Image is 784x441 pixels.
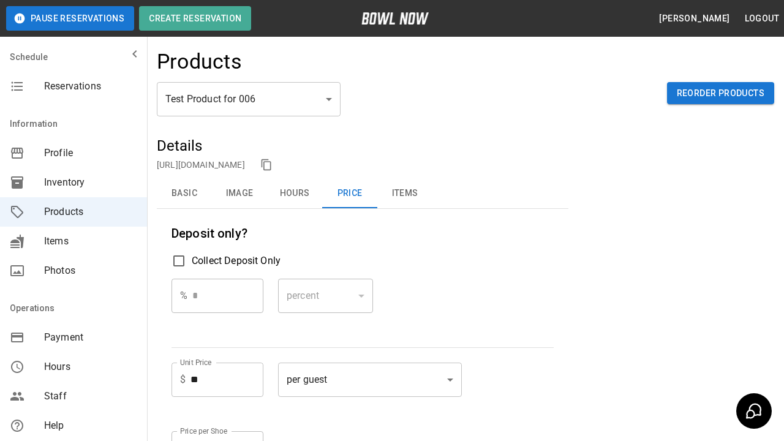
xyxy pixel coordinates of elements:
button: Price [322,179,377,208]
span: Profile [44,146,137,160]
button: Items [377,179,432,208]
h4: Products [157,49,242,75]
img: logo [361,12,429,24]
button: copy link [257,156,276,174]
h5: Details [157,136,568,156]
h6: Deposit only? [171,224,554,243]
button: Basic [157,179,212,208]
button: Hours [267,179,322,208]
span: Staff [44,389,137,404]
span: Photos [44,263,137,278]
span: Items [44,234,137,249]
div: per guest [278,363,462,397]
div: basic tabs example [157,179,568,208]
p: % [180,288,187,303]
span: Hours [44,360,137,374]
button: Create Reservation [139,6,251,31]
button: Logout [740,7,784,30]
button: Reorder Products [667,82,774,105]
a: [URL][DOMAIN_NAME] [157,160,245,170]
span: Payment [44,330,137,345]
button: [PERSON_NAME] [654,7,734,30]
span: Help [44,418,137,433]
p: $ [180,372,186,387]
button: Pause Reservations [6,6,134,31]
span: Products [44,205,137,219]
button: Image [212,179,267,208]
span: Inventory [44,175,137,190]
div: percent [278,279,373,313]
span: Reservations [44,79,137,94]
span: Collect Deposit Only [192,254,281,268]
div: Test Product for 006 [157,82,341,116]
